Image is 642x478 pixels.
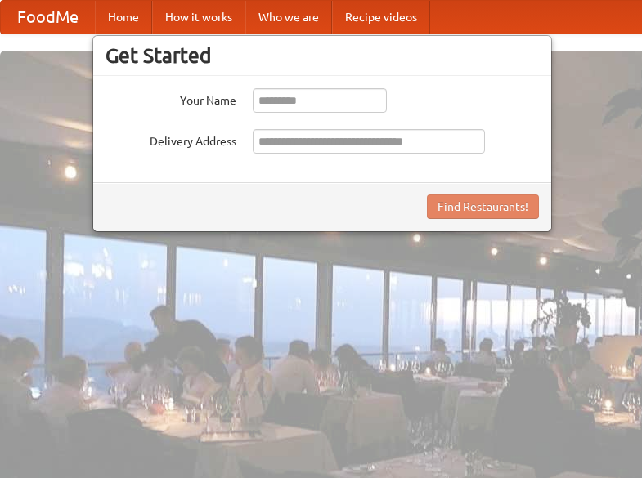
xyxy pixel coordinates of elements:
[245,1,332,34] a: Who we are
[332,1,430,34] a: Recipe videos
[106,88,236,109] label: Your Name
[427,194,539,219] button: Find Restaurants!
[106,129,236,150] label: Delivery Address
[152,1,245,34] a: How it works
[1,1,95,34] a: FoodMe
[106,43,539,68] h3: Get Started
[95,1,152,34] a: Home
